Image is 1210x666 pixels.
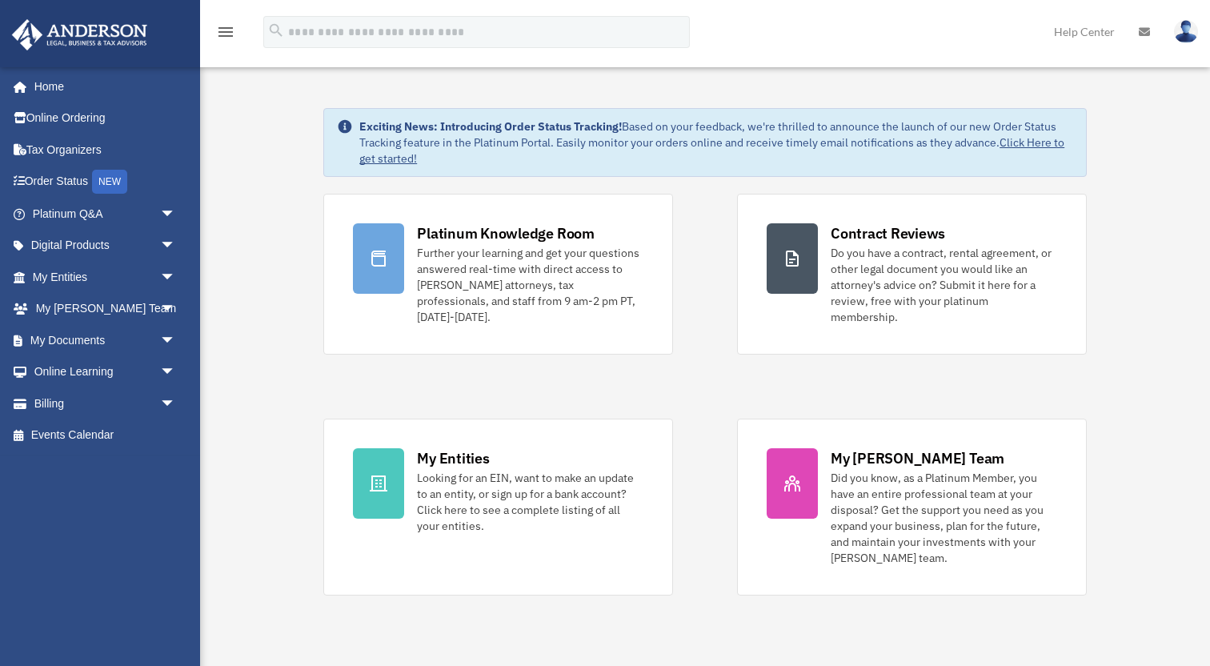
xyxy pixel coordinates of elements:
a: menu [216,28,235,42]
a: Tax Organizers [11,134,200,166]
a: My Entitiesarrow_drop_down [11,261,200,293]
a: Events Calendar [11,419,200,451]
div: Did you know, as a Platinum Member, you have an entire professional team at your disposal? Get th... [831,470,1057,566]
span: arrow_drop_down [160,230,192,263]
span: arrow_drop_down [160,293,192,326]
div: Contract Reviews [831,223,945,243]
a: My Documentsarrow_drop_down [11,324,200,356]
a: Platinum Q&Aarrow_drop_down [11,198,200,230]
a: Digital Productsarrow_drop_down [11,230,200,262]
div: Further your learning and get your questions answered real-time with direct access to [PERSON_NAM... [417,245,643,325]
i: menu [216,22,235,42]
img: Anderson Advisors Platinum Portal [7,19,152,50]
a: My [PERSON_NAME] Teamarrow_drop_down [11,293,200,325]
a: Contract Reviews Do you have a contract, rental agreement, or other legal document you would like... [737,194,1087,355]
img: User Pic [1174,20,1198,43]
a: Click Here to get started! [359,135,1064,166]
div: Looking for an EIN, want to make an update to an entity, or sign up for a bank account? Click her... [417,470,643,534]
a: Platinum Knowledge Room Further your learning and get your questions answered real-time with dire... [323,194,673,355]
a: Billingarrow_drop_down [11,387,200,419]
span: arrow_drop_down [160,324,192,357]
a: My Entities Looking for an EIN, want to make an update to an entity, or sign up for a bank accoun... [323,419,673,596]
strong: Exciting News: Introducing Order Status Tracking! [359,119,622,134]
div: My [PERSON_NAME] Team [831,448,1004,468]
div: My Entities [417,448,489,468]
span: arrow_drop_down [160,198,192,231]
div: Do you have a contract, rental agreement, or other legal document you would like an attorney's ad... [831,245,1057,325]
i: search [267,22,285,39]
a: My [PERSON_NAME] Team Did you know, as a Platinum Member, you have an entire professional team at... [737,419,1087,596]
a: Order StatusNEW [11,166,200,199]
div: Based on your feedback, we're thrilled to announce the launch of our new Order Status Tracking fe... [359,118,1073,166]
span: arrow_drop_down [160,356,192,389]
span: arrow_drop_down [160,261,192,294]
a: Online Learningarrow_drop_down [11,356,200,388]
div: NEW [92,170,127,194]
span: arrow_drop_down [160,387,192,420]
div: Platinum Knowledge Room [417,223,595,243]
a: Online Ordering [11,102,200,134]
a: Home [11,70,192,102]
